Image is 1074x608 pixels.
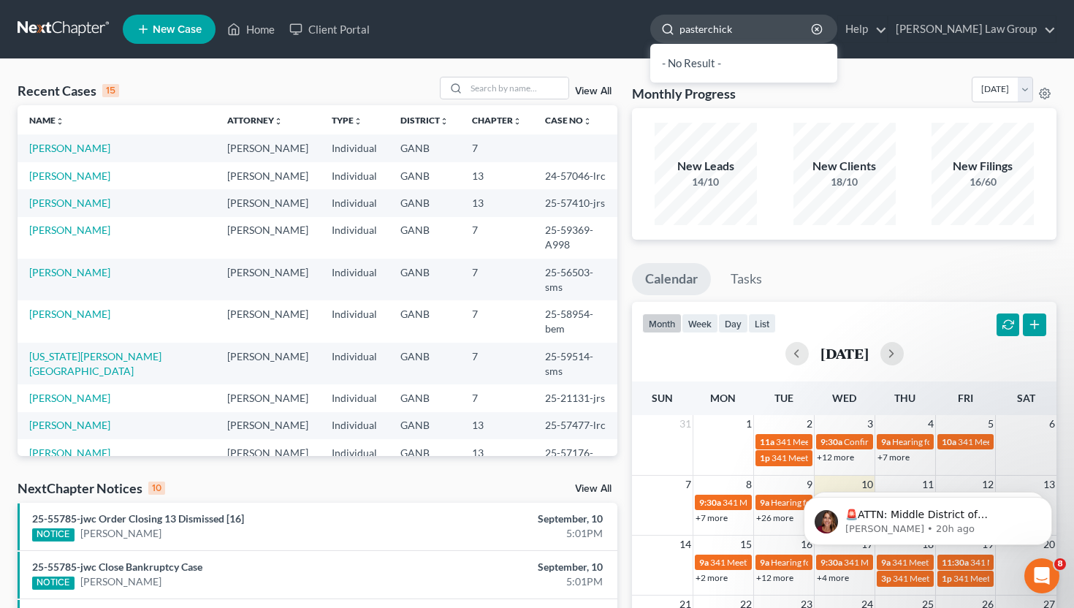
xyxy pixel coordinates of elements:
span: 8 [744,476,753,493]
td: Individual [320,343,389,384]
span: 8 [1054,558,1066,570]
td: Individual [320,259,389,300]
td: GANB [389,384,460,411]
div: 5:01PM [422,574,603,589]
td: GANB [389,134,460,161]
iframe: Intercom live chat [1024,558,1059,593]
td: 7 [460,217,533,259]
td: GANB [389,412,460,439]
a: +26 more [756,512,793,523]
a: [PERSON_NAME] Law Group [888,16,1056,42]
span: 341 Meeting for [PERSON_NAME] [776,436,907,447]
i: unfold_more [513,117,522,126]
td: 13 [460,162,533,189]
span: 5 [986,415,995,433]
a: Tasks [717,263,775,295]
i: unfold_more [274,117,283,126]
td: [PERSON_NAME] [216,439,320,481]
div: 16/60 [932,175,1034,189]
td: 13 [460,189,533,216]
td: [PERSON_NAME] [216,343,320,384]
td: Individual [320,162,389,189]
i: unfold_more [440,117,449,126]
a: [PERSON_NAME] [29,308,110,320]
a: [PERSON_NAME] [29,419,110,431]
a: [PERSON_NAME] [29,224,110,236]
span: 9:30a [699,497,721,508]
a: +7 more [696,512,728,523]
div: NOTICE [32,528,75,541]
td: GANB [389,162,460,189]
span: Hearing for Kannathaporn [PERSON_NAME] [892,436,1064,447]
td: 24-57046-lrc [533,162,617,189]
button: day [718,313,748,333]
td: GANB [389,259,460,300]
a: [US_STATE][PERSON_NAME][GEOGRAPHIC_DATA] [29,350,161,377]
td: Individual [320,384,389,411]
td: 25-57176-sms [533,439,617,481]
td: Individual [320,217,389,259]
span: 1p [760,452,770,463]
div: Recent Cases [18,82,119,99]
div: New Clients [793,158,896,175]
div: - No Result - [650,44,837,83]
td: 13 [460,439,533,481]
span: 9a [881,436,891,447]
td: 25-58954-bem [533,300,617,342]
span: Sun [652,392,673,404]
td: 7 [460,134,533,161]
td: [PERSON_NAME] [216,300,320,342]
td: [PERSON_NAME] [216,162,320,189]
td: 7 [460,343,533,384]
input: Search by name... [466,77,568,99]
a: +12 more [817,452,854,463]
span: Confirmation Hearing for [PERSON_NAME] [844,436,1011,447]
span: 341 Meeting for [PERSON_NAME] [710,557,842,568]
td: Individual [320,134,389,161]
a: Typeunfold_more [332,115,362,126]
span: Fri [958,392,973,404]
span: 1 [744,415,753,433]
a: [PERSON_NAME] [29,446,110,459]
td: [PERSON_NAME] [216,384,320,411]
a: Attorneyunfold_more [227,115,283,126]
a: Help [838,16,887,42]
a: [PERSON_NAME] [29,392,110,404]
td: GANB [389,189,460,216]
span: 6 [1048,415,1056,433]
td: [PERSON_NAME] [216,134,320,161]
div: NOTICE [32,577,75,590]
div: 14/10 [655,175,757,189]
h2: [DATE] [820,346,869,361]
div: 5:01PM [422,526,603,541]
td: 25-59369-A998 [533,217,617,259]
div: NextChapter Notices [18,479,165,497]
span: 31 [678,415,693,433]
td: Individual [320,439,389,481]
a: 25-55785-jwc Close Bankruptcy Case [32,560,202,573]
a: +12 more [756,572,793,583]
span: 7 [684,476,693,493]
a: Chapterunfold_more [472,115,522,126]
a: View All [575,484,612,494]
span: 341 Meeting for [PERSON_NAME] [772,452,903,463]
div: 15 [102,84,119,97]
span: 3p [881,573,891,584]
div: New Filings [932,158,1034,175]
td: 25-57410-jrs [533,189,617,216]
a: 25-55785-jwc Order Closing 13 Dismissed [16] [32,512,244,525]
td: 25-21131-jrs [533,384,617,411]
span: Tue [774,392,793,404]
td: Individual [320,300,389,342]
a: +2 more [696,572,728,583]
div: September, 10 [422,512,603,526]
a: [PERSON_NAME] [80,574,161,589]
a: Calendar [632,263,711,295]
span: New Case [153,24,202,35]
td: [PERSON_NAME] [216,259,320,300]
span: 9a [760,497,769,508]
td: GANB [389,343,460,384]
div: New Leads [655,158,757,175]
